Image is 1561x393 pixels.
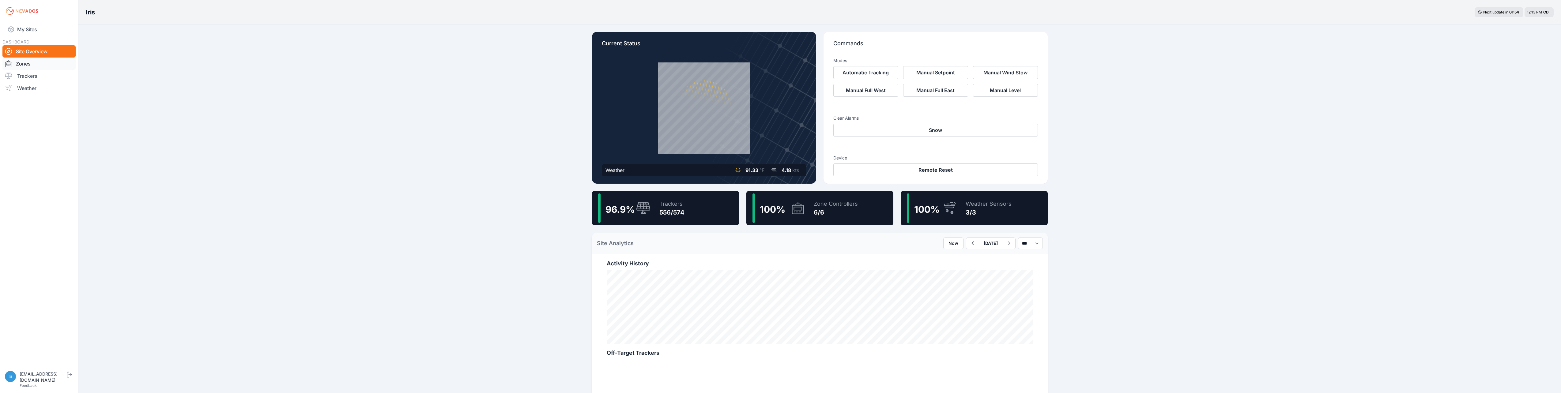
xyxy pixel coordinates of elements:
h2: Off-Target Trackers [607,349,1033,357]
button: Manual Level [973,84,1038,97]
button: Manual Wind Stow [973,66,1038,79]
a: Weather [2,82,76,94]
h3: Clear Alarms [833,115,1038,121]
button: Automatic Tracking [833,66,898,79]
h3: Modes [833,58,847,64]
h3: Iris [86,8,95,17]
p: Current Status [602,39,806,53]
a: My Sites [2,22,76,37]
span: DASHBOARD [2,39,29,44]
a: 100%Weather Sensors3/3 [901,191,1048,225]
span: 100 % [760,204,785,215]
div: Zone Controllers [814,200,858,208]
a: Site Overview [2,45,76,58]
button: Now [943,238,963,249]
span: 4.18 [782,167,791,173]
span: 91.33 [745,167,758,173]
div: 3/3 [966,208,1012,217]
h2: Activity History [607,259,1033,268]
span: CDT [1543,10,1551,14]
span: kts [792,167,799,173]
button: Manual Setpoint [903,66,968,79]
span: Next update in [1483,10,1508,14]
div: 556/574 [659,208,684,217]
div: [EMAIL_ADDRESS][DOMAIN_NAME] [20,371,66,383]
button: [DATE] [979,238,1003,249]
nav: Breadcrumb [86,4,95,20]
div: Trackers [659,200,684,208]
div: 6/6 [814,208,858,217]
button: Manual Full West [833,84,898,97]
h2: Site Analytics [597,239,634,248]
span: 100 % [914,204,940,215]
button: Remote Reset [833,163,1038,176]
a: Trackers [2,70,76,82]
span: 12:13 PM [1527,10,1542,14]
a: Feedback [20,383,37,388]
span: °F [760,167,764,173]
a: Zones [2,58,76,70]
span: 96.9 % [605,204,635,215]
button: Snow [833,124,1038,137]
h3: Device [833,155,1038,161]
div: Weather Sensors [966,200,1012,208]
div: 01 : 54 [1509,10,1520,15]
img: Nevados [5,6,39,16]
p: Commands [833,39,1038,53]
a: 96.9%Trackers556/574 [592,191,739,225]
button: Manual Full East [903,84,968,97]
img: iswagart@prim.com [5,371,16,382]
div: Weather [605,167,624,174]
a: 100%Zone Controllers6/6 [746,191,893,225]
